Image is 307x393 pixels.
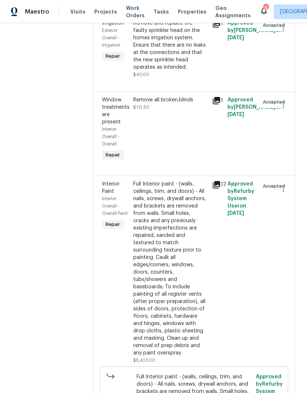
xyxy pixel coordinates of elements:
[25,8,49,15] span: Maestro
[102,181,120,194] span: Interior Paint
[103,221,123,228] span: Repair
[133,96,207,104] div: Remove all broken.blinds
[215,4,251,19] span: Geo Assignments
[102,127,120,146] span: Interior Overall - Overall
[227,112,244,117] span: [DATE]
[103,53,123,60] span: Repair
[227,35,244,40] span: [DATE]
[263,98,288,106] span: Accepted
[212,180,223,189] div: 17
[133,19,207,71] div: Remove and replace the faulty sprinkler head on the homes irrigation system. Ensure that there ar...
[263,4,268,12] div: 5
[103,151,123,159] span: Repair
[153,9,169,14] span: Tasks
[102,21,124,26] span: Irrigation
[212,19,223,28] div: 1
[102,28,120,47] span: Exterior Overall - Irrigation
[212,96,223,105] div: 1
[94,8,117,15] span: Projects
[178,8,207,15] span: Properties
[133,105,149,109] span: $112.50
[102,196,128,216] span: Interior Overall - Overall Paint
[227,21,282,40] span: Approved by [PERSON_NAME] on
[227,97,282,117] span: Approved by [PERSON_NAME] on
[70,8,85,15] span: Visits
[133,358,155,363] span: $5,423.00
[263,183,288,190] span: Accepted
[133,72,149,77] span: $40.00
[133,180,207,357] div: Full Interior paint - (walls, ceilings, trim, and doors) - All nails, screws, drywall anchors, an...
[263,22,288,29] span: Accepted
[227,181,254,216] span: Approved by Refurby System User on
[102,97,130,125] span: Window treatments are present
[126,4,145,19] span: Work Orders
[227,211,244,216] span: [DATE]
